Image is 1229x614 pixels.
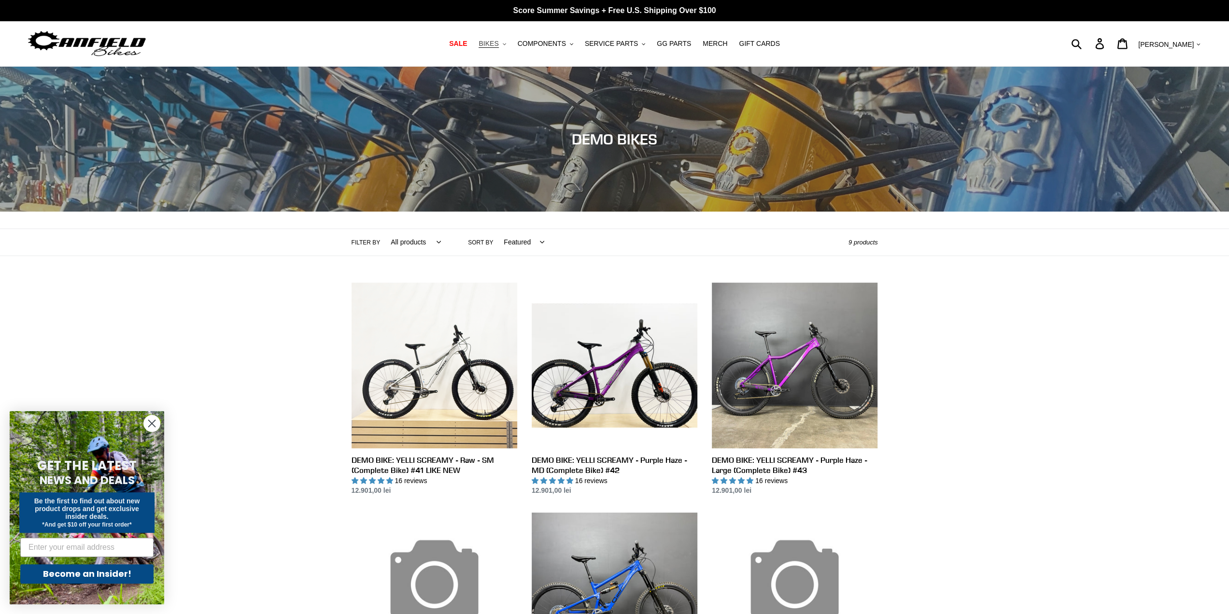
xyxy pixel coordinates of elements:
span: Be the first to find out about new product drops and get exclusive insider deals. [34,497,140,520]
a: SALE [444,37,472,50]
label: Sort by [468,238,493,247]
a: MERCH [698,37,732,50]
button: Become an Insider! [20,564,154,584]
span: NEWS AND DEALS [40,472,135,488]
span: DEMO BIKES [572,130,657,148]
span: SERVICE PARTS [585,40,638,48]
img: Canfield Bikes [27,29,147,59]
input: Enter your email address [20,538,154,557]
span: GIFT CARDS [739,40,780,48]
span: MERCH [703,40,727,48]
span: GG PARTS [657,40,691,48]
span: COMPONENTS [518,40,566,48]
span: 9 products [848,239,878,246]
button: BIKES [474,37,510,50]
label: Filter by [352,238,381,247]
span: GET THE LATEST [37,457,137,474]
button: COMPONENTS [513,37,578,50]
a: GIFT CARDS [734,37,785,50]
button: SERVICE PARTS [580,37,650,50]
span: BIKES [479,40,498,48]
a: GG PARTS [652,37,696,50]
button: Close dialog [143,415,160,432]
input: Search [1076,33,1101,54]
span: SALE [449,40,467,48]
span: *And get $10 off your first order* [42,521,131,528]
